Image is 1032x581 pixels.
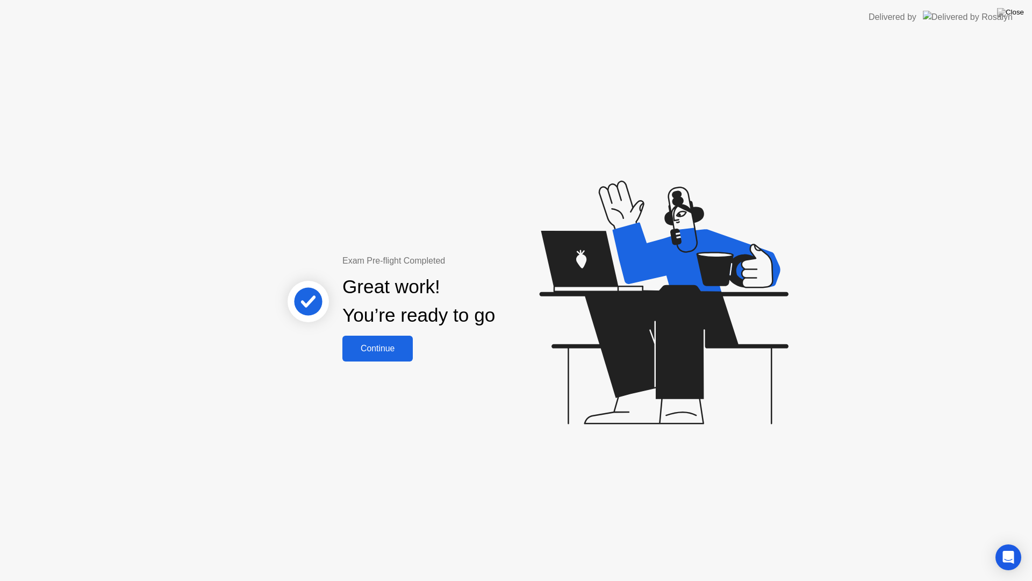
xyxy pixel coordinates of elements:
div: Exam Pre-flight Completed [342,254,564,267]
div: Open Intercom Messenger [995,544,1021,570]
div: Great work! You’re ready to go [342,273,495,330]
div: Delivered by [869,11,916,24]
img: Close [997,8,1024,17]
button: Continue [342,336,413,362]
img: Delivered by Rosalyn [923,11,1013,23]
div: Continue [346,344,410,353]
